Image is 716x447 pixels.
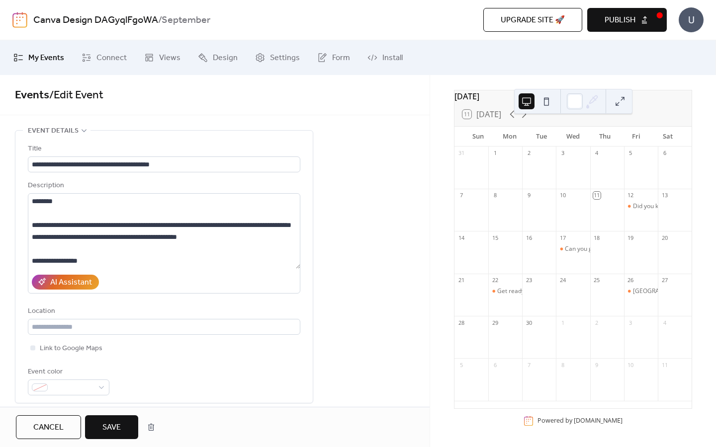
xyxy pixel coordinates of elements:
div: Sat [652,127,684,147]
div: 3 [559,149,566,157]
span: Views [159,52,180,64]
div: 19 [627,234,634,241]
div: 2 [593,319,601,326]
div: 4 [593,149,601,157]
div: 20 [661,234,668,241]
div: 22 [491,277,499,284]
div: 2 [525,149,533,157]
a: Connect [74,44,134,71]
div: 27 [661,277,668,284]
div: Event color [28,366,107,378]
div: 15 [491,234,499,241]
div: Get ready: Our Sign Language Town Hall is here! [497,287,631,296]
div: 6 [661,149,668,157]
div: 11 [661,361,668,369]
div: 18 [593,234,601,241]
div: 16 [525,234,533,241]
a: [DOMAIN_NAME] [574,417,623,425]
button: AI Assistant [32,275,99,290]
span: Connect [96,52,127,64]
div: Fri [621,127,652,147]
div: Title [28,143,298,155]
a: Settings [248,44,307,71]
div: 6 [491,361,499,369]
div: Get ready: Our Sign Language Town Hall is here! [488,287,522,296]
a: Design [190,44,245,71]
span: My Events [28,52,64,64]
div: 8 [559,361,566,369]
span: Settings [270,52,300,64]
button: Save [85,415,138,439]
div: Tue [526,127,557,147]
div: 1 [491,149,499,157]
div: Can you guess these words in sign language? [556,245,590,253]
div: 3 [627,319,634,326]
a: Form [310,44,358,71]
div: 1 [559,319,566,326]
span: Save [102,422,121,434]
button: Upgrade site 🚀 [483,8,582,32]
a: My Events [6,44,72,71]
div: 9 [593,361,601,369]
div: Mon [494,127,526,147]
b: September [162,11,210,30]
b: / [158,11,162,30]
a: Events [15,84,49,106]
div: 9 [525,192,533,199]
div: [GEOGRAPHIC_DATA] [633,287,693,296]
div: Town Hall [624,287,658,296]
span: / Edit Event [49,84,103,106]
button: Cancel [16,415,81,439]
div: 26 [627,277,634,284]
div: 7 [525,361,533,369]
div: AI Assistant [50,277,92,289]
div: 28 [457,319,465,326]
span: Event details [28,125,79,137]
span: Form [332,52,350,64]
div: 13 [661,192,668,199]
div: 10 [559,192,566,199]
div: Thu [589,127,621,147]
a: Install [360,44,410,71]
div: 7 [457,192,465,199]
div: 24 [559,277,566,284]
span: Design [213,52,238,64]
div: Wed [557,127,589,147]
div: [DATE] [454,90,692,102]
a: Canva Design DAGyqlFgoWA [33,11,158,30]
div: 14 [457,234,465,241]
span: Link to Google Maps [40,343,102,355]
div: 4 [661,319,668,326]
div: 5 [457,361,465,369]
div: 10 [627,361,634,369]
div: 5 [627,149,634,157]
span: Publish [605,14,635,26]
div: 23 [525,277,533,284]
div: 31 [457,149,465,157]
div: Description [28,180,298,192]
div: Powered by [537,417,623,425]
div: Did you know sign language isn’t universal? [624,202,658,211]
button: Publish [587,8,667,32]
div: 30 [525,319,533,326]
div: 25 [593,277,601,284]
span: Upgrade site 🚀 [501,14,565,26]
div: 8 [491,192,499,199]
a: Views [137,44,188,71]
div: 12 [627,192,634,199]
div: U [679,7,704,32]
img: logo [12,12,27,28]
div: 17 [559,234,566,241]
div: Location [28,305,298,317]
div: 21 [457,277,465,284]
span: Install [382,52,403,64]
span: Cancel [33,422,64,434]
div: 29 [491,319,499,326]
div: Sun [462,127,494,147]
div: 11 [593,192,601,199]
div: Can you guess these words in sign language? [565,245,690,253]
